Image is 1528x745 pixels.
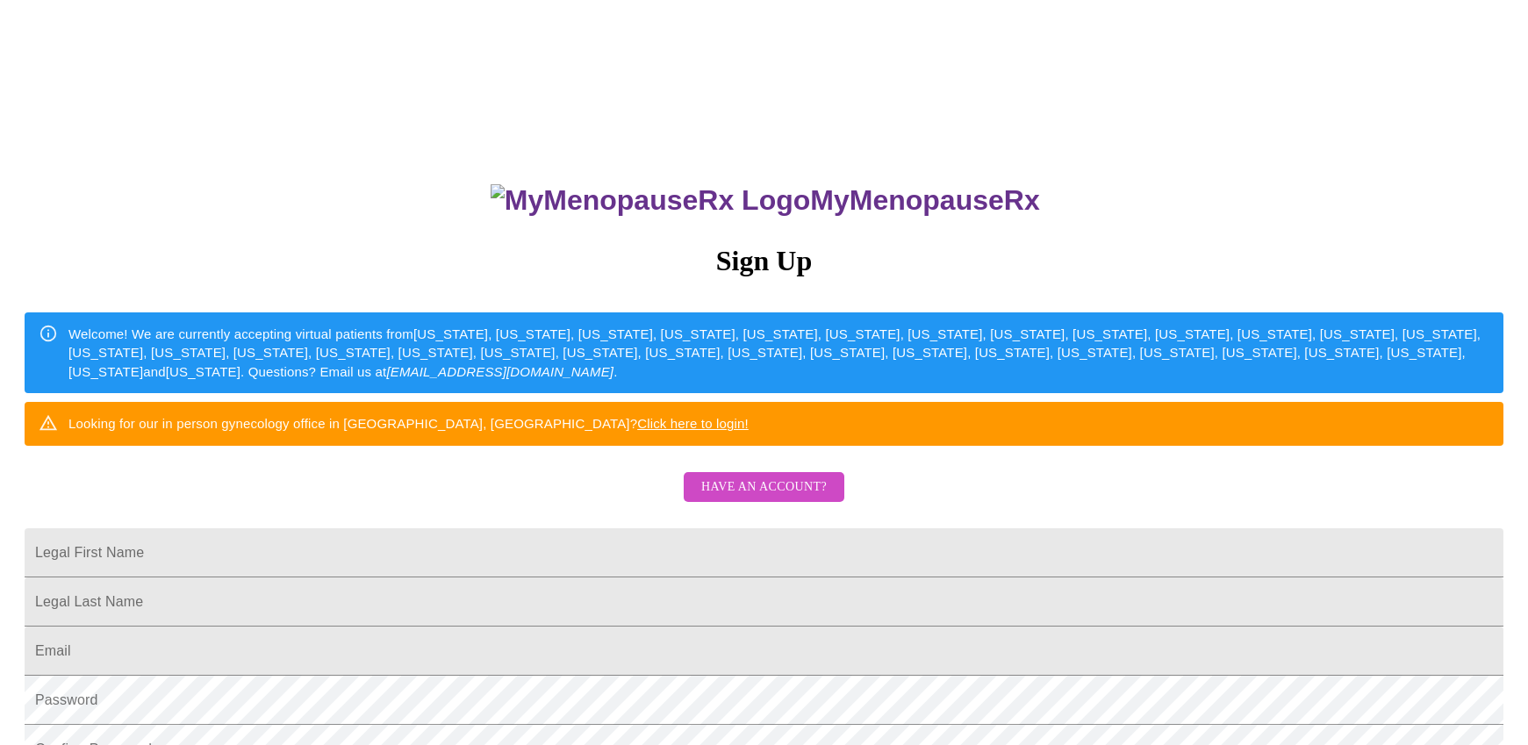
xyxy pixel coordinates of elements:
a: Have an account? [679,491,849,505]
a: Click here to login! [637,416,749,431]
div: Welcome! We are currently accepting virtual patients from [US_STATE], [US_STATE], [US_STATE], [US... [68,318,1489,388]
h3: MyMenopauseRx [27,184,1504,217]
h3: Sign Up [25,245,1503,277]
div: Looking for our in person gynecology office in [GEOGRAPHIC_DATA], [GEOGRAPHIC_DATA]? [68,407,749,440]
span: Have an account? [701,476,827,498]
button: Have an account? [684,472,844,503]
em: [EMAIL_ADDRESS][DOMAIN_NAME] [386,364,613,379]
img: MyMenopauseRx Logo [491,184,810,217]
